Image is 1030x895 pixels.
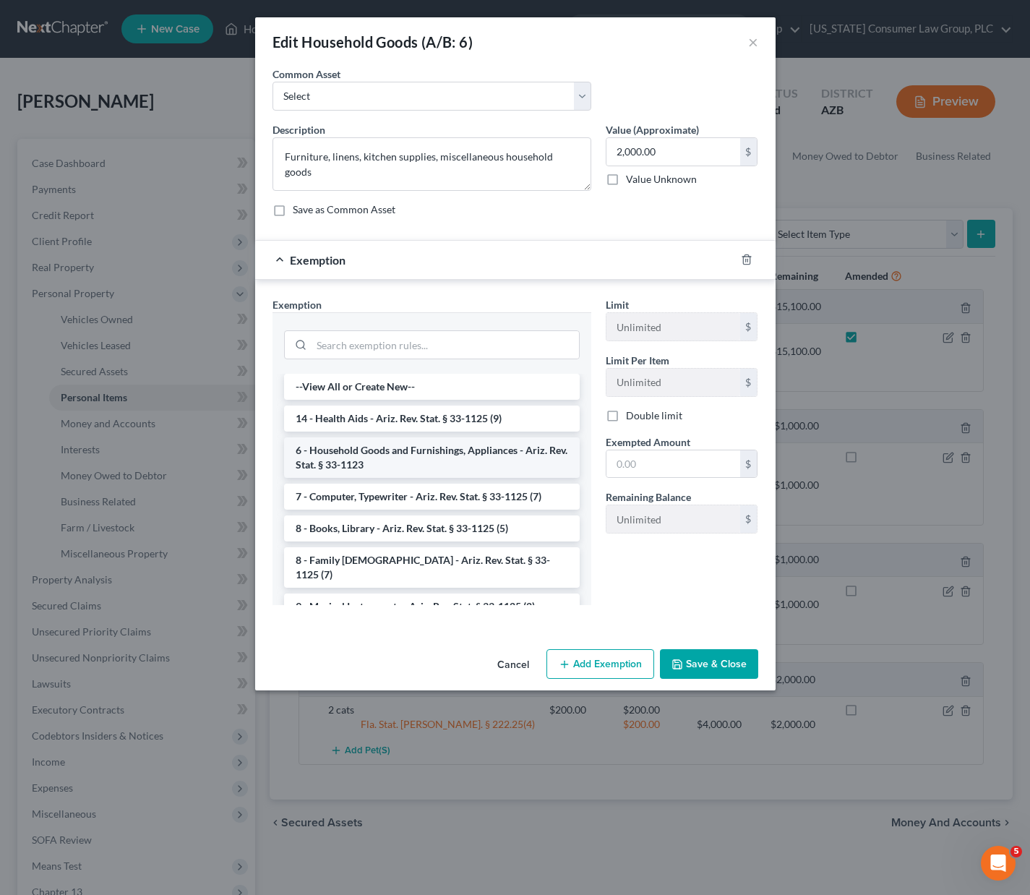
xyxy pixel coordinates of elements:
[284,547,580,588] li: 8 - Family [DEMOGRAPHIC_DATA] - Ariz. Rev. Stat. § 33-1125 (7)
[606,369,740,396] input: --
[546,649,654,680] button: Add Exemption
[740,138,758,166] div: $
[272,32,473,52] div: Edit Household Goods (A/B: 6)
[312,331,579,359] input: Search exemption rules...
[284,437,580,478] li: 6 - Household Goods and Furnishings, Appliances - Ariz. Rev. Stat. § 33-1123
[272,67,340,82] label: Common Asset
[748,33,758,51] button: ×
[626,408,682,423] label: Double limit
[606,313,740,341] input: --
[606,489,691,505] label: Remaining Balance
[606,436,690,448] span: Exempted Amount
[606,299,629,311] span: Limit
[606,122,699,137] label: Value (Approximate)
[740,505,758,533] div: $
[284,406,580,432] li: 14 - Health Aids - Ariz. Rev. Stat. § 33-1125 (9)
[486,651,541,680] button: Cancel
[290,253,346,267] span: Exemption
[981,846,1016,881] iframe: Intercom live chat
[1010,846,1022,857] span: 5
[272,124,325,136] span: Description
[284,515,580,541] li: 8 - Books, Library - Ariz. Rev. Stat. § 33-1125 (5)
[606,353,669,368] label: Limit Per Item
[606,138,740,166] input: 0.00
[284,484,580,510] li: 7 - Computer, Typewriter - Ariz. Rev. Stat. § 33-1125 (7)
[660,649,758,680] button: Save & Close
[293,202,395,217] label: Save as Common Asset
[606,505,740,533] input: --
[740,450,758,478] div: $
[606,450,740,478] input: 0.00
[740,313,758,341] div: $
[272,299,322,311] span: Exemption
[740,369,758,396] div: $
[284,374,580,400] li: --View All or Create New--
[284,594,580,620] li: 9 - Musical Instruments - Ariz. Rev. Stat. § 33-1125 (2)
[626,172,697,187] label: Value Unknown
